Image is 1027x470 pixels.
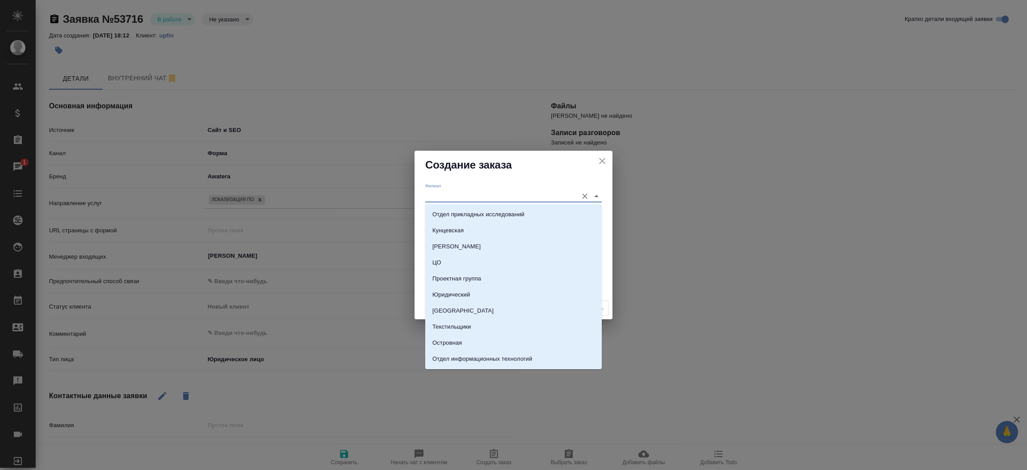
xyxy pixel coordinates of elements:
h2: Создание заказа [425,158,602,172]
p: Проектная группа [432,274,481,283]
p: ЦО [432,258,441,267]
p: Кунцевская [432,226,464,235]
p: [GEOGRAPHIC_DATA] [432,306,493,315]
p: Отдел прикладных исследований [432,210,524,219]
button: Очистить [579,190,591,202]
p: Юридический [432,290,470,299]
label: Филиал [425,183,441,188]
p: Отдел информационных технологий [432,355,532,363]
p: Текстильщики [432,322,471,331]
p: Островная [432,338,462,347]
button: close [596,154,609,168]
button: Close [590,190,603,202]
p: [PERSON_NAME] [432,242,481,251]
